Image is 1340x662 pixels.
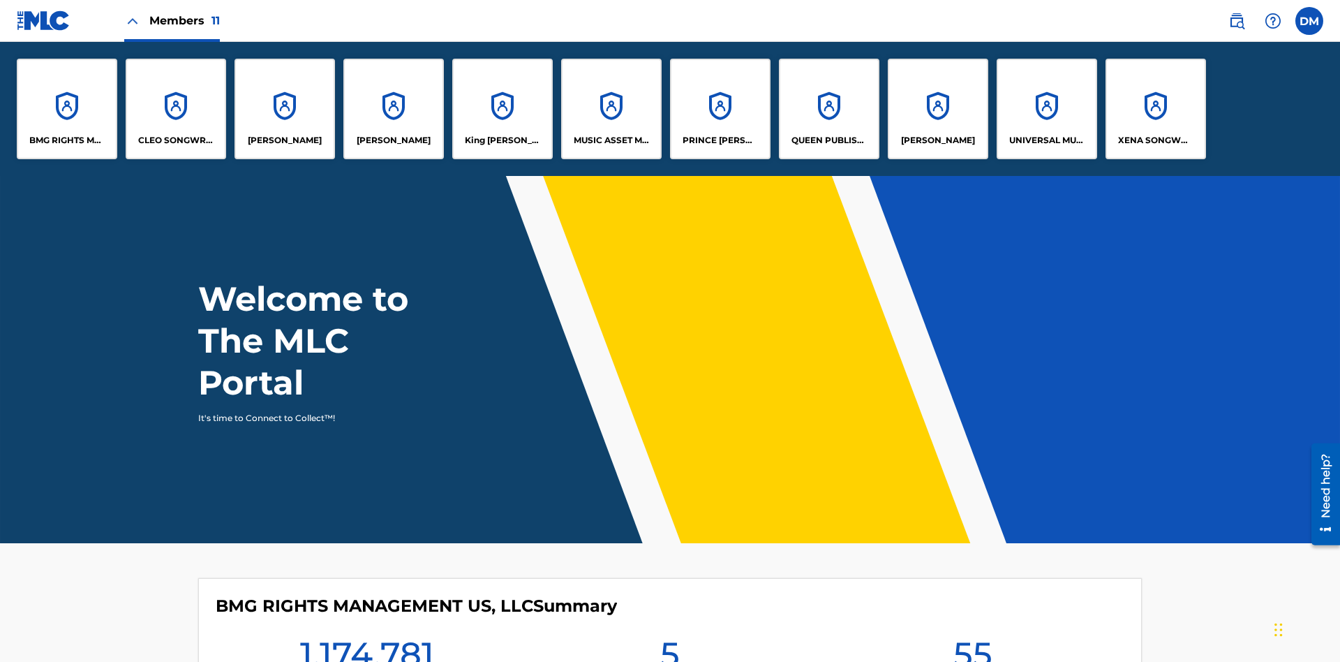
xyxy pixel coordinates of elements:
a: AccountsPRINCE [PERSON_NAME] [670,59,770,159]
a: AccountsBMG RIGHTS MANAGEMENT US, LLC [17,59,117,159]
a: Public Search [1223,7,1251,35]
p: XENA SONGWRITER [1118,134,1194,147]
p: BMG RIGHTS MANAGEMENT US, LLC [29,134,105,147]
a: AccountsQUEEN PUBLISHA [779,59,879,159]
img: help [1265,13,1281,29]
p: PRINCE MCTESTERSON [683,134,759,147]
a: AccountsKing [PERSON_NAME] [452,59,553,159]
a: AccountsMUSIC ASSET MANAGEMENT (MAM) [561,59,662,159]
a: Accounts[PERSON_NAME] [888,59,988,159]
img: MLC Logo [17,10,70,31]
p: It's time to Connect to Collect™! [198,412,440,425]
p: UNIVERSAL MUSIC PUB GROUP [1009,134,1085,147]
iframe: Resource Center [1301,438,1340,552]
p: ELVIS COSTELLO [248,134,322,147]
iframe: Chat Widget [1270,595,1340,662]
a: AccountsXENA SONGWRITER [1105,59,1206,159]
div: User Menu [1295,7,1323,35]
span: Members [149,13,220,29]
div: Drag [1274,609,1283,651]
p: RONALD MCTESTERSON [901,134,975,147]
p: QUEEN PUBLISHA [791,134,868,147]
img: Close [124,13,141,29]
a: AccountsUNIVERSAL MUSIC PUB GROUP [997,59,1097,159]
p: CLEO SONGWRITER [138,134,214,147]
h4: BMG RIGHTS MANAGEMENT US, LLC [216,596,617,617]
p: EYAMA MCSINGER [357,134,431,147]
a: Accounts[PERSON_NAME] [234,59,335,159]
h1: Welcome to The MLC Portal [198,278,459,404]
span: 11 [211,14,220,27]
a: Accounts[PERSON_NAME] [343,59,444,159]
img: search [1228,13,1245,29]
p: King McTesterson [465,134,541,147]
p: MUSIC ASSET MANAGEMENT (MAM) [574,134,650,147]
div: Help [1259,7,1287,35]
a: AccountsCLEO SONGWRITER [126,59,226,159]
